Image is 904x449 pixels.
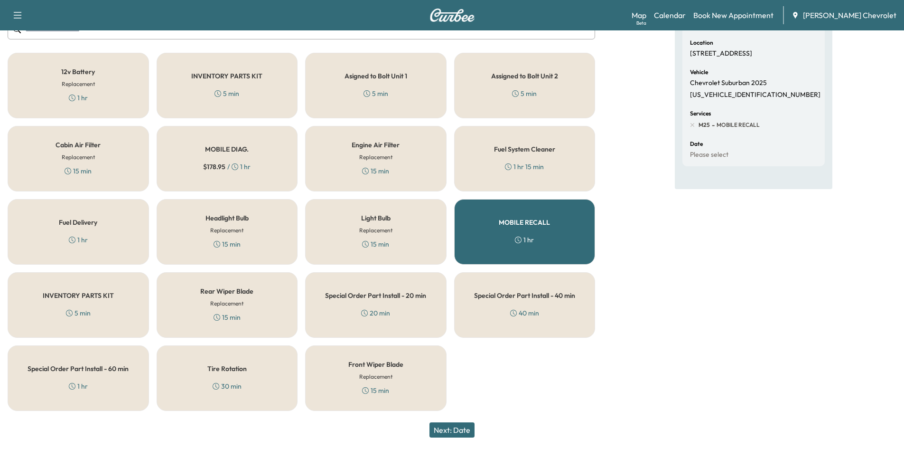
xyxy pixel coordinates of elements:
h6: Services [690,111,711,116]
div: 20 min [361,308,390,318]
p: Please select [690,151,728,159]
h5: Engine Air Filter [352,142,400,148]
div: 1 hr [69,93,88,103]
h6: Replacement [359,226,392,235]
div: 15 min [362,386,389,395]
h5: INVENTORY PARTS KIT [191,73,262,79]
button: Next: Date [429,422,475,438]
h5: Special Order Part Install - 20 min [325,292,426,299]
h6: Vehicle [690,69,708,75]
div: 1 hr [515,235,534,245]
h5: 12v Battery [61,68,95,75]
h5: Fuel Delivery [59,219,97,226]
h5: Special Order Part Install - 40 min [474,292,575,299]
h5: Front Wiper Blade [348,361,403,368]
div: 5 min [66,308,91,318]
span: $ 178.95 [203,162,225,172]
p: [US_VEHICLE_IDENTIFICATION_NUMBER] [690,91,820,99]
p: Chevrolet Suburban 2025 [690,79,767,87]
h5: Asigned to Bolt Unit 1 [345,73,407,79]
div: 1 hr [69,235,88,245]
h5: Assigned to Bolt Unit 2 [491,73,558,79]
img: Curbee Logo [429,9,475,22]
div: 5 min [512,89,537,98]
h5: Cabin Air Filter [56,142,101,148]
h5: Light Bulb [361,215,391,221]
div: 30 min [213,382,242,391]
a: Book New Appointment [693,10,774,21]
h6: Replacement [62,153,95,162]
h6: Replacement [359,373,392,381]
div: 1 hr 15 min [505,162,544,172]
div: 5 min [214,89,239,98]
h5: MOBILE DIAG. [205,146,249,153]
h6: Location [690,40,713,46]
div: 1 hr [69,382,88,391]
h5: Rear Wiper Blade [200,288,253,295]
div: 40 min [510,308,539,318]
h6: Date [690,141,703,147]
h5: INVENTORY PARTS KIT [43,292,114,299]
div: Beta [636,19,646,27]
h6: Replacement [62,80,95,88]
div: 15 min [214,239,241,249]
h5: Special Order Part Install - 60 min [28,365,129,372]
h6: Replacement [359,153,392,162]
h6: Replacement [210,226,243,235]
div: 5 min [363,89,388,98]
div: 15 min [214,313,241,322]
h6: Replacement [210,299,243,308]
span: - [710,120,715,130]
a: MapBeta [632,10,646,21]
div: 15 min [362,166,389,176]
h5: Tire Rotation [207,365,247,372]
span: MOBILE RECALL [715,121,760,129]
div: 15 min [65,166,92,176]
a: Calendar [654,10,686,21]
h5: Headlight Bulb [205,215,249,221]
h5: Fuel System Cleaner [494,146,555,153]
div: 15 min [362,239,389,249]
span: M25 [699,121,710,129]
div: / 1 hr [203,162,251,172]
p: [STREET_ADDRESS] [690,49,752,58]
h5: MOBILE RECALL [499,219,550,226]
span: [PERSON_NAME] Chevrolet [803,10,896,21]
